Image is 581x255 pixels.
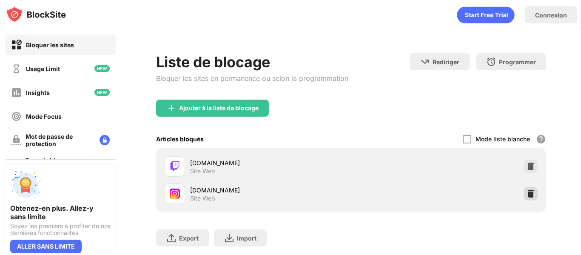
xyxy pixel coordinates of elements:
div: animation [457,6,515,23]
div: Articles bloqués [156,135,204,143]
div: Usage Limit [26,65,60,72]
div: Insights [26,89,50,96]
img: time-usage-off.svg [11,63,22,74]
img: new-icon.svg [94,65,110,72]
div: Site Web [190,195,215,202]
div: Connexion [535,11,567,19]
div: ALLER SANS LIMITE [10,240,82,253]
img: block-on.svg [11,40,22,50]
div: [DOMAIN_NAME] [190,158,351,167]
div: Ajouter à la liste de blocage [179,105,259,112]
img: push-unlimited.svg [10,170,41,201]
div: Export [179,235,199,242]
div: Mode liste blanche [476,135,530,143]
img: logo-blocksite.svg [6,6,66,23]
img: insights-off.svg [11,87,22,98]
div: Mode Focus [26,113,62,120]
div: Soyez les premiers à profiter de nos dernières fonctionnalités [10,223,111,236]
img: favicons [170,189,180,199]
img: password-protection-off.svg [11,135,21,145]
img: favicons [170,161,180,172]
img: lock-menu.svg [100,135,110,145]
img: customize-block-page-off.svg [11,159,21,169]
img: new-icon.svg [94,89,110,96]
div: Rediriger [433,58,459,66]
img: lock-menu.svg [100,159,110,169]
div: Page de bloc personnalisée [26,157,93,171]
div: Programmer [499,58,536,66]
div: Site Web [190,167,215,175]
div: Obtenez-en plus. Allez-y sans limite [10,204,111,221]
div: Import [237,235,256,242]
div: Bloquer les sites en permanence ou selon la programmation [156,74,348,83]
img: focus-off.svg [11,111,22,122]
div: Mot de passe de protection [26,133,93,147]
div: [DOMAIN_NAME] [190,186,351,195]
div: Bloquer les sites [26,41,74,49]
div: Liste de blocage [156,53,348,71]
